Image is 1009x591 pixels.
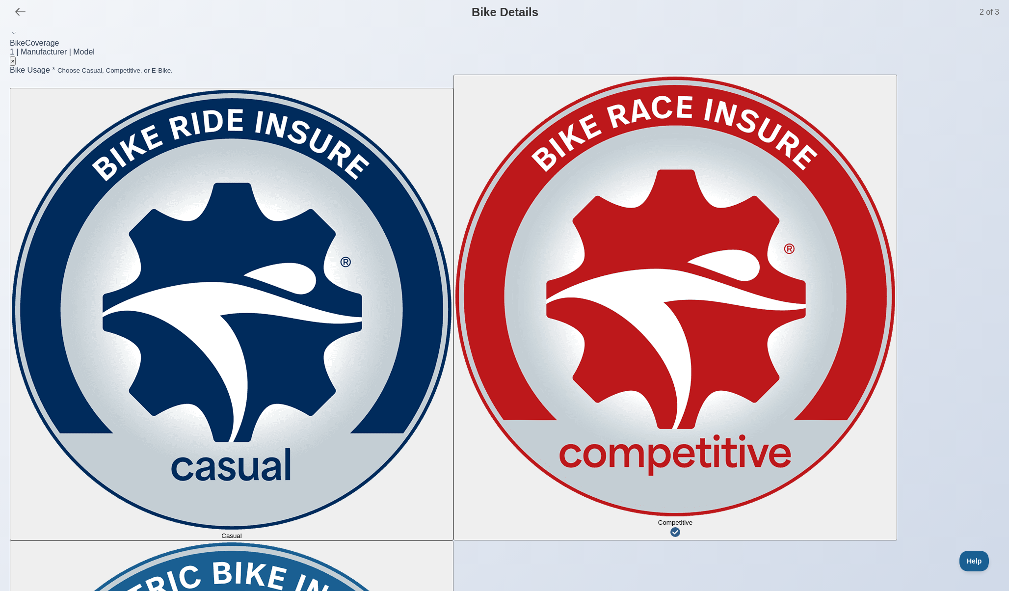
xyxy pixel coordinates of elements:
[11,89,452,531] img: Casual
[454,76,896,517] img: Competitive
[10,88,453,540] button: Casual Casual
[10,39,999,48] div: BikeCoverage
[10,48,999,56] div: 1 | Manufacturer | Model
[11,532,452,539] div: Casual
[453,75,897,540] button: Competitive Competitive
[57,67,173,74] small: Choose Casual, Competitive, or E-Bike.
[980,8,999,16] span: 2 of 3
[454,519,896,526] div: Competitive
[959,551,989,571] iframe: Toggle Customer Support
[10,66,55,74] label: Bike Usage
[472,5,538,19] h1: Bike Details
[10,56,16,66] button: ×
